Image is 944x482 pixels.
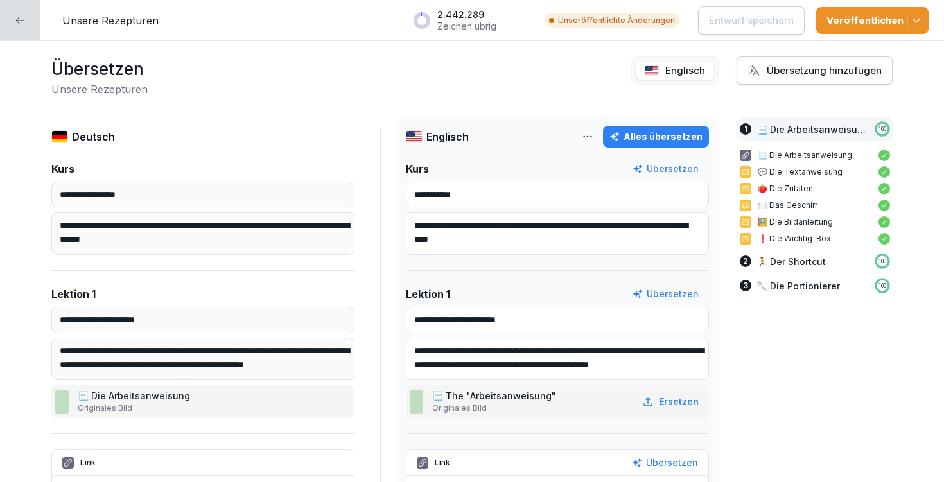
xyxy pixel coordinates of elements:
[758,216,872,228] p: 🖼️ Die Bildanleitung
[80,457,96,469] p: Link
[55,390,69,414] img: jztba1myvbkpwbe80se7myq9.png
[609,130,703,144] div: Alles übersetzen
[740,255,751,267] div: 2
[816,7,929,34] button: Veröffentlichen
[432,402,559,414] p: Originales Bild
[633,287,699,301] button: Übersetzen
[410,390,423,414] img: jztba1myvbkpwbe80se7myq9.png
[426,129,469,144] p: Englisch
[756,255,826,268] p: 🏃 Der Shortcut
[406,4,534,37] button: 2.442.289Zeichen übrig
[756,123,868,136] p: 📃 Die Arbeitsanweisung
[435,457,450,469] p: Link
[747,64,882,78] div: Übersetzung hinzufügen
[432,389,559,402] p: 📃 The "Arbeitsanweisung"
[740,280,751,291] div: 3
[758,150,872,161] p: 📃 Die Arbeitsanweisung
[51,56,148,82] h1: Übersetzen
[437,21,496,32] p: Zeichen übrig
[756,279,840,293] p: 🥄 Die Portionierer
[758,183,872,194] p: 🍅 Die Zutaten
[51,130,68,143] img: de.svg
[406,286,450,302] p: Lektion 1
[878,125,886,133] p: 100
[603,126,709,148] button: Alles übersetzen
[78,389,193,402] p: 📃 Die Arbeitsanweisung
[51,82,148,97] h2: Unsere Rezepturen
[645,65,659,76] img: us.svg
[72,129,115,144] p: Deutsch
[632,456,698,470] button: Übersetzen
[437,9,496,21] p: 2.442.289
[633,162,699,176] button: Übersetzen
[740,123,751,135] div: 1
[826,13,918,28] div: Veröffentlichen
[558,15,675,26] p: Unveröffentlichte Änderungen
[51,161,74,176] p: Kurs
[659,395,699,408] p: Ersetzen
[78,402,193,414] p: Originales Bild
[62,13,159,28] p: Unsere Rezepturen
[878,257,886,265] p: 100
[698,6,805,35] button: Entwurf speichern
[758,200,872,211] p: 🍽️ Das Geschirr
[737,56,893,85] button: Übersetzung hinzufügen
[758,166,872,178] p: 💬 Die Textanweisung
[406,161,429,176] p: Kurs
[758,233,872,245] p: ❗️ Die Wichtig-Box
[709,13,794,28] p: Entwurf speichern
[51,286,96,302] p: Lektion 1
[665,64,705,78] p: Englisch
[406,130,423,143] img: us.svg
[878,282,886,289] p: 100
